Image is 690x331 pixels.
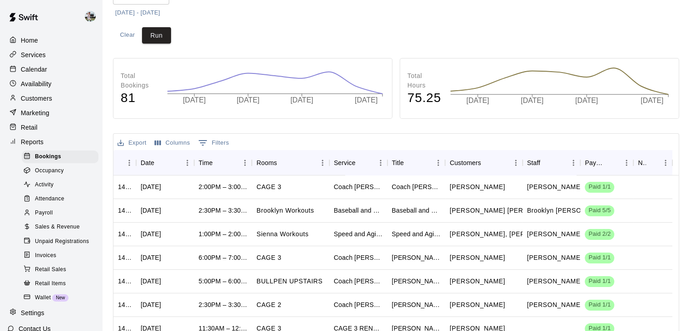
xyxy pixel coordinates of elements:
[580,150,633,175] div: Payment
[199,253,248,262] div: 6:00PM – 7:00PM
[620,156,633,170] button: Menu
[7,63,95,76] a: Calendar
[466,97,489,105] tspan: [DATE]
[334,253,383,262] div: Coach Scholzen One on One
[392,206,441,215] div: Baseball and Softball Strength and Conditioning
[641,97,664,105] tspan: [DATE]
[7,77,95,91] a: Availability
[21,50,46,59] p: Services
[22,292,98,304] div: WalletNew
[22,207,98,219] div: Payroll
[21,36,38,45] p: Home
[199,277,248,286] div: 5:00PM – 6:00PM
[35,166,64,175] span: Occupancy
[21,94,52,103] p: Customers
[199,182,248,191] div: 2:00PM – 3:00PM
[22,164,102,178] a: Occupancy
[121,71,158,90] p: Total Bookings
[7,92,95,105] div: Customers
[256,150,277,175] div: Rooms
[141,277,161,286] div: Fri, Sep 19, 2025
[136,150,194,175] div: Date
[659,156,672,170] button: Menu
[527,229,582,239] p: Sienna Gargano
[540,156,553,169] button: Sort
[7,306,95,320] a: Settings
[141,150,154,175] div: Date
[567,156,580,170] button: Menu
[183,96,206,104] tspan: [DATE]
[22,248,102,263] a: Invoices
[392,277,441,286] div: Cole Hunt
[22,234,102,248] a: Unpaid Registrations
[450,150,481,175] div: Customers
[22,220,102,234] a: Sales & Revenue
[256,182,281,192] p: CAGE 3
[356,156,368,169] button: Sort
[141,253,161,262] div: Fri, Sep 19, 2025
[199,300,248,309] div: 2:30PM – 3:30PM
[392,300,441,309] div: Mason Wade
[374,156,387,170] button: Menu
[7,135,95,149] a: Reports
[35,209,53,218] span: Payroll
[22,206,102,220] a: Payroll
[22,277,102,291] a: Retail Items
[35,293,51,302] span: Wallet
[450,206,602,215] p: Sawyer Peterson, Kyle Noel, Dax Sorenson, Owen Sorenson, West Billings
[22,263,102,277] a: Retail Sales
[450,229,565,239] p: Brook Nyberg, Klint Anderson
[334,206,383,215] div: Baseball and Softball Strength and Conditioning
[509,156,523,170] button: Menu
[256,300,281,310] p: CAGE 2
[22,165,98,177] div: Occupancy
[392,182,441,191] div: Coach Hank Dodson One on One
[113,6,162,20] button: [DATE] - [DATE]
[199,206,248,215] div: 2:30PM – 3:30PM
[7,34,95,47] a: Home
[196,136,231,150] button: Show filters
[633,150,672,175] div: Notes
[256,277,323,286] p: BULLPEN UPSTAIRS
[256,229,308,239] p: Sienna Workouts
[118,229,132,239] div: 1440582
[407,90,441,106] h4: 75.25
[35,180,54,190] span: Activity
[35,237,89,246] span: Unpaid Registrations
[527,150,540,175] div: Staff
[22,178,102,192] a: Activity
[7,121,95,134] a: Retail
[527,253,582,263] p: Jeff Scholzen
[22,277,98,290] div: Retail Items
[21,65,47,74] p: Calendar
[256,206,314,215] p: Brooklyn Workouts
[35,279,66,288] span: Retail Items
[113,27,142,44] button: Clear
[35,195,64,204] span: Attendance
[527,182,582,192] p: Hank Dodson
[22,150,102,164] a: Bookings
[450,182,505,192] p: Cutter Christensen
[585,150,607,175] div: Payment
[334,150,356,175] div: Service
[21,79,52,88] p: Availability
[527,206,612,215] p: Brooklyn Mohamud
[22,291,102,305] a: WalletNew
[392,253,441,262] div: Parker Selby
[152,136,192,150] button: Select columns
[141,206,161,215] div: Fri, Sep 19, 2025
[334,300,383,309] div: Coach Matt Hill One on One
[431,156,445,170] button: Menu
[141,182,161,191] div: Fri, Sep 19, 2025
[576,97,598,105] tspan: [DATE]
[22,263,98,276] div: Retail Sales
[115,136,149,150] button: Export
[7,106,95,120] a: Marketing
[481,156,494,169] button: Sort
[141,300,161,309] div: Fri, Sep 19, 2025
[154,156,167,169] button: Sort
[527,300,582,310] p: Matt Hill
